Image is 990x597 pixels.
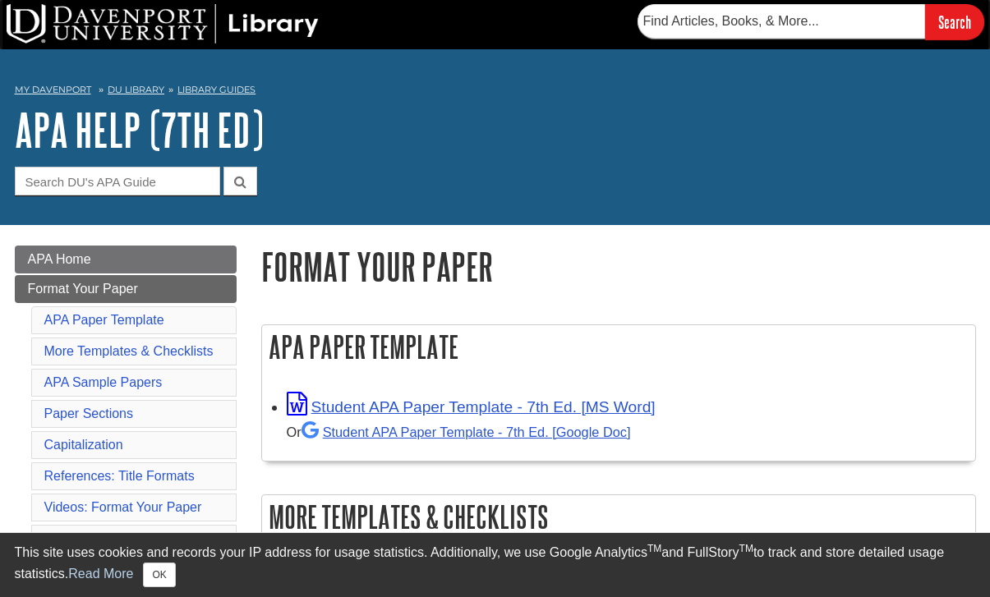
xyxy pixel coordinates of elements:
[15,275,237,303] a: Format Your Paper
[44,375,163,389] a: APA Sample Papers
[44,344,214,358] a: More Templates & Checklists
[28,282,138,296] span: Format Your Paper
[287,425,631,439] small: Or
[15,167,220,195] input: Search DU's APA Guide
[15,83,91,97] a: My Davenport
[44,313,164,327] a: APA Paper Template
[7,4,319,44] img: DU Library
[44,438,123,452] a: Capitalization
[44,469,195,483] a: References: Title Formats
[15,79,976,105] nav: breadcrumb
[638,4,984,39] form: Searches DU Library's articles, books, and more
[44,500,202,514] a: Videos: Format Your Paper
[262,495,975,539] h2: More Templates & Checklists
[44,406,134,420] a: Paper Sections
[302,425,631,439] a: Student APA Paper Template - 7th Ed. [Google Doc]
[108,84,164,95] a: DU Library
[15,104,264,155] a: APA Help (7th Ed)
[925,4,984,39] input: Search
[177,84,256,95] a: Library Guides
[647,543,661,554] sup: TM
[28,252,91,266] span: APA Home
[15,543,976,587] div: This site uses cookies and records your IP address for usage statistics. Additionally, we use Goo...
[44,531,142,545] a: Figures & Tables
[287,398,656,416] a: Link opens in new window
[143,563,175,587] button: Close
[739,543,753,554] sup: TM
[261,246,976,287] h1: Format Your Paper
[262,325,975,369] h2: APA Paper Template
[638,4,925,39] input: Find Articles, Books, & More...
[68,567,133,581] a: Read More
[15,246,237,273] a: APA Home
